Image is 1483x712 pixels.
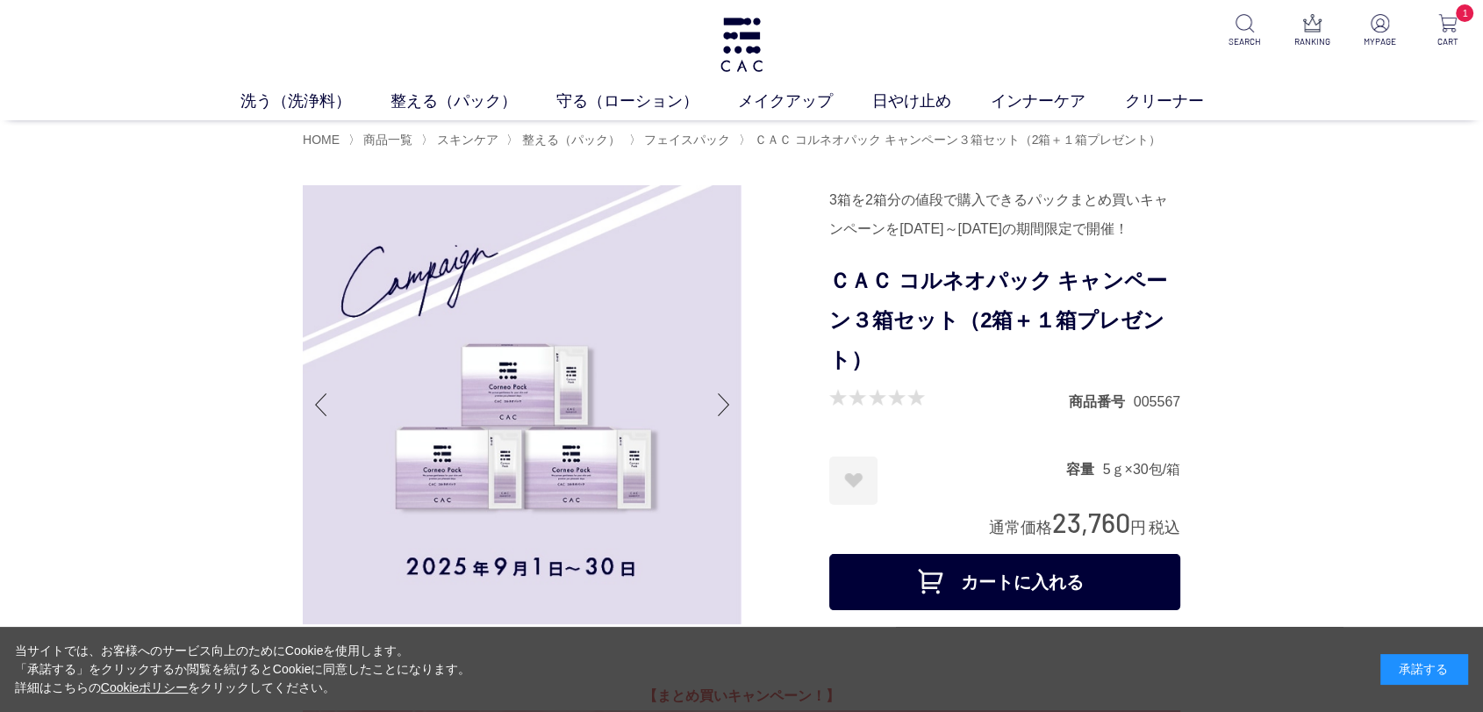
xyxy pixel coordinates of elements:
div: 3箱を2箱分の値段で購入できるパックまとめ買いキャンペーンを[DATE]～[DATE]の期間限定で開催！ [829,185,1180,245]
span: 円 [1130,519,1146,536]
span: 税込 [1149,519,1180,536]
p: MYPAGE [1358,35,1401,48]
span: 通常価格 [989,519,1052,536]
li: 〉 [506,132,625,148]
a: MYPAGE [1358,14,1401,48]
a: 守る（ローション） [556,90,738,113]
a: 洗う（洗浄料） [240,90,390,113]
button: カートに入れる [829,554,1180,610]
span: 商品一覧 [363,133,412,147]
a: クリーナー [1125,90,1243,113]
a: 整える（パック） [519,133,620,147]
li: 〉 [421,132,503,148]
p: CART [1426,35,1469,48]
dt: 容量 [1066,460,1103,478]
a: 商品一覧 [360,133,412,147]
a: ＣＡＣ コルネオパック キャンペーン３箱セット（2箱＋１箱プレゼント） [751,133,1161,147]
span: 1 [1456,4,1473,22]
img: ＣＡＣ コルネオパック キャンペーン３箱セット（2箱＋１箱プレゼント） [303,185,741,624]
a: SEARCH [1223,14,1266,48]
span: 整える（パック） [522,133,620,147]
li: 〉 [628,132,734,148]
h1: ＣＡＣ コルネオパック キャンペーン３箱セット（2箱＋１箱プレゼント） [829,262,1180,379]
span: フェイスパック [644,133,730,147]
a: 日やけ止め [872,90,991,113]
a: フェイスパック [641,133,730,147]
span: スキンケア [437,133,498,147]
a: メイクアップ [738,90,872,113]
a: Cookieポリシー [101,680,189,694]
a: インナーケア [991,90,1125,113]
div: 当サイトでは、お客様へのサービス向上のためにCookieを使用します。 「承諾する」をクリックするか閲覧を続けるとCookieに同意したことになります。 詳細はこちらの をクリックしてください。 [15,642,471,697]
a: 整える（パック） [390,90,556,113]
a: HOME [303,133,340,147]
span: 23,760 [1052,506,1130,538]
dd: 5ｇ×30包/箱 [1103,460,1180,478]
p: RANKING [1291,35,1334,48]
span: ＣＡＣ コルネオパック キャンペーン３箱セット（2箱＋１箱プレゼント） [755,133,1162,147]
div: 承諾する [1380,654,1468,685]
a: お気に入りに登録する [829,457,878,505]
img: logo [718,18,765,72]
p: SEARCH [1223,35,1266,48]
dd: 005567 [1134,392,1180,411]
a: 1 CART [1426,14,1469,48]
li: 〉 [347,132,417,148]
a: RANKING [1291,14,1334,48]
li: 〉 [739,132,1165,148]
a: スキンケア [433,133,498,147]
dt: 商品番号 [1069,392,1134,411]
